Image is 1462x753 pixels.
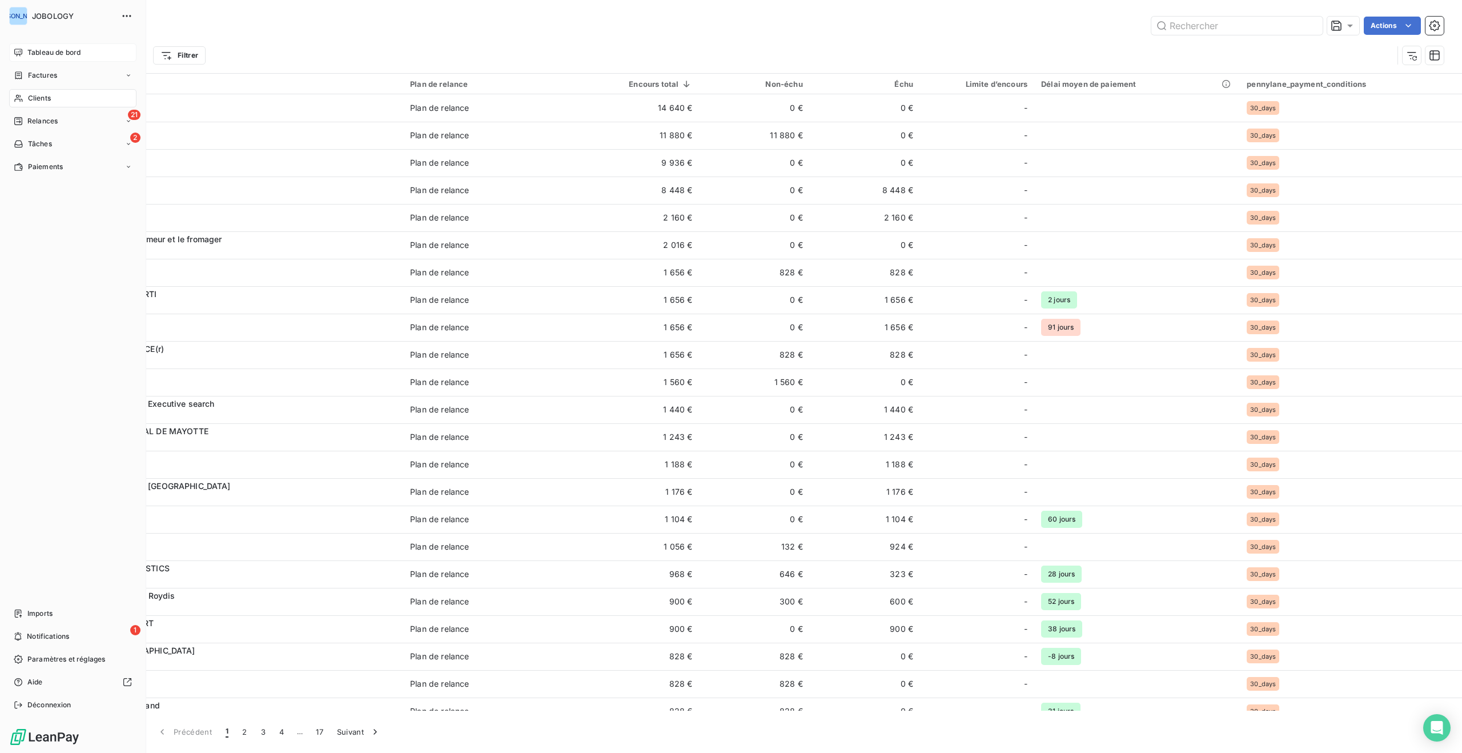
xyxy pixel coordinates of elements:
span: - [1024,102,1027,114]
td: 828 € [583,698,699,725]
div: Plan de relance [410,349,469,361]
span: 30_days [1250,488,1276,495]
span: 174795370 [79,629,396,640]
span: 30_days [1250,159,1276,166]
a: Aide [9,673,136,691]
td: 900 € [810,615,920,643]
div: Plan de relance [410,294,469,306]
span: Relances [27,116,58,126]
td: 646 € [699,560,809,588]
td: 0 € [699,615,809,643]
td: 132 € [699,533,809,560]
span: 28 jours [1041,566,1082,583]
td: 0 € [699,286,809,314]
span: - [1024,376,1027,388]
td: 900 € [583,615,699,643]
span: 148775077 [79,519,396,531]
span: 30_days [1250,379,1276,386]
span: Paramètres et réglages [27,654,105,664]
span: 30_days [1250,269,1276,276]
div: Plan de relance [410,431,469,443]
td: 0 € [810,369,920,396]
span: 148773195 [79,656,396,668]
td: 1 188 € [810,451,920,478]
td: 0 € [699,94,809,122]
td: 0 € [699,451,809,478]
div: Plan de relance [410,376,469,388]
td: 2 160 € [583,204,699,231]
div: Plan de relance [410,185,469,196]
button: Filtrer [153,46,206,65]
span: - [1024,514,1027,525]
td: 924 € [810,533,920,560]
span: 30_days [1250,571,1276,578]
td: 0 € [699,204,809,231]
div: Plan de relance [410,212,469,223]
span: - [1024,541,1027,552]
span: 148772964 [79,437,396,448]
span: 174426049 [79,190,396,202]
span: 30_days [1250,516,1276,523]
td: 0 € [699,314,809,341]
span: 60 jours [1041,511,1082,528]
td: 828 € [699,670,809,698]
div: Plan de relance [410,404,469,415]
span: 30_days [1250,598,1276,605]
td: 0 € [699,506,809,533]
td: 9 936 € [583,149,699,177]
td: 1 243 € [583,423,699,451]
div: Plan de relance [410,486,469,498]
span: 21 [128,110,140,120]
span: - [1024,623,1027,635]
div: Plan de relance [410,130,469,141]
span: - [1024,568,1027,580]
td: 828 € [699,698,809,725]
td: 828 € [583,643,699,670]
span: 148765982 [79,382,396,394]
div: Plan de relance [410,157,469,169]
span: - [1024,459,1027,470]
div: Plan de relance [410,651,469,662]
div: Plan de relance [410,541,469,552]
td: 0 € [810,231,920,259]
span: 30_days [1250,351,1276,358]
span: 30_days [1250,626,1276,632]
span: 148768270 [79,218,396,229]
span: … [291,723,309,741]
span: Factures [28,70,57,81]
td: 323 € [810,560,920,588]
td: 1 243 € [810,423,920,451]
div: Plan de relance [410,322,469,333]
td: 0 € [699,423,809,451]
span: - [1024,431,1027,443]
td: 828 € [583,670,699,698]
span: 30_days [1250,324,1276,331]
span: - [1024,404,1027,415]
span: 30_days [1250,105,1276,111]
span: 30_days [1250,187,1276,194]
td: 968 € [583,560,699,588]
span: 30_days [1250,297,1276,303]
span: 148771007 [79,300,396,311]
td: 0 € [810,122,920,149]
td: 0 € [699,149,809,177]
span: 148772366 [79,108,396,119]
td: 1 440 € [583,396,699,423]
td: 0 € [699,177,809,204]
span: 30_days [1250,132,1276,139]
span: - [1024,157,1027,169]
span: 30_days [1250,680,1276,687]
td: 11 880 € [699,122,809,149]
td: 1 104 € [583,506,699,533]
td: 0 € [810,149,920,177]
span: 148773620 [79,273,396,284]
div: Plan de relance [410,596,469,607]
div: Plan de relance [410,514,469,525]
button: 17 [309,720,330,744]
td: 0 € [699,231,809,259]
span: 30_days [1250,434,1276,440]
button: 4 [272,720,291,744]
td: 0 € [699,478,809,506]
span: Tableau de bord [27,47,81,58]
span: 52 jours [1041,593,1081,610]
